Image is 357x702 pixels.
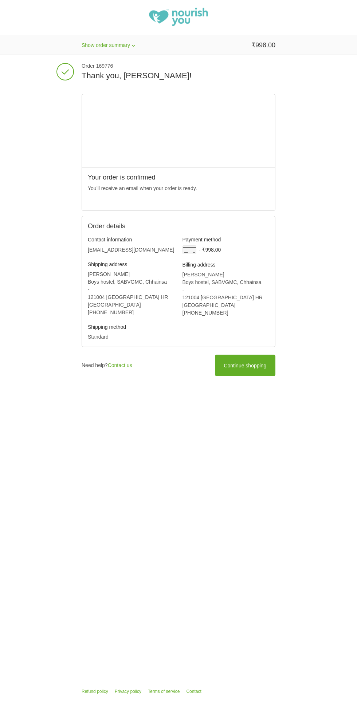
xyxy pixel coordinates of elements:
p: Standard [88,333,175,341]
h3: Billing address [183,261,270,268]
span: Order 169776 [82,63,275,69]
iframe: Google map displaying pin point of shipping address: Ballabgarh, Haryana [82,94,275,167]
p: You’ll receive an email when your order is ready. [88,185,269,192]
h2: Thank you, [PERSON_NAME]! [82,71,275,81]
span: - ₹998.00 [199,247,221,253]
img: Nourish You [149,8,208,26]
p: Need help? [82,362,132,369]
h3: Contact information [88,236,175,243]
a: Terms of service [148,689,180,694]
h3: Payment method [183,236,270,243]
address: [PERSON_NAME] Boys hostel, SABVGMC, Chhainsa - 121004 [GEOGRAPHIC_DATA] HR [GEOGRAPHIC_DATA] ‎[PH... [183,271,270,317]
span: Continue shopping [224,363,266,368]
bdo: [EMAIL_ADDRESS][DOMAIN_NAME] [88,247,174,253]
h3: Shipping method [88,324,175,330]
span: ₹998.00 [251,42,275,49]
a: Privacy policy [115,689,141,694]
a: Contact us [108,362,132,368]
h2: Your order is confirmed [88,173,269,182]
a: Contact [186,689,201,694]
a: Refund policy [82,689,108,694]
span: Show order summary [82,42,130,48]
address: [PERSON_NAME] Boys hostel, SABVGMC, Chhainsa - 121004 [GEOGRAPHIC_DATA] HR [GEOGRAPHIC_DATA] ‎[PH... [88,271,175,316]
h2: Order details [88,222,178,230]
a: Continue shopping [215,355,275,376]
h3: Shipping address [88,261,175,268]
